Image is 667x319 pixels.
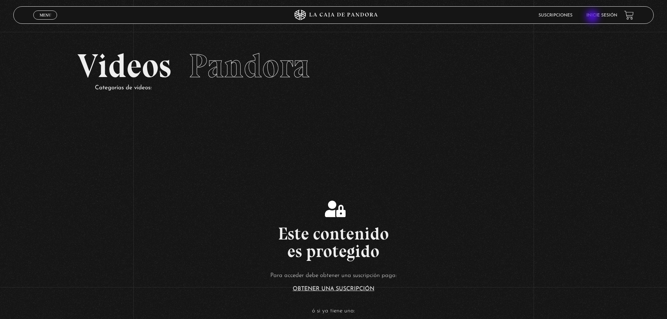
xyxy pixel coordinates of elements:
[624,11,634,20] a: View your shopping cart
[586,13,617,18] a: Inicie sesión
[293,286,374,292] a: Obtener una suscripción
[539,13,572,18] a: Suscripciones
[40,13,51,17] span: Menu
[37,19,54,24] span: Cerrar
[77,49,590,83] h2: Videos
[189,46,310,86] span: Pandora
[95,83,590,93] p: Categorías de videos:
